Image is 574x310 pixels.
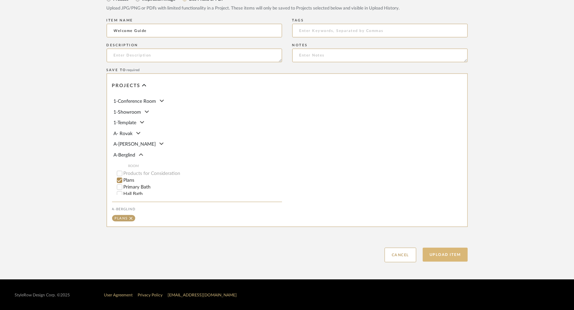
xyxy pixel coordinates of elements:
span: 1-Showroom [114,110,141,115]
label: Plans [124,178,282,183]
a: Privacy Policy [138,293,163,297]
div: Item name [107,18,282,22]
label: Hall Bath [124,192,282,196]
input: Enter Keywords, Separated by Commas [292,24,468,37]
div: Plans [115,217,128,220]
div: Tags [292,18,468,22]
div: A-Berglind [112,207,282,211]
label: Primary Bath [124,185,282,190]
span: 1-Conference Room [114,99,156,104]
span: A-[PERSON_NAME] [114,142,156,147]
div: Description [107,43,282,47]
a: [EMAIL_ADDRESS][DOMAIN_NAME] [168,293,237,297]
span: A-Berglind [114,153,136,158]
a: User Agreement [104,293,133,297]
span: ROOM [128,163,282,169]
button: Upload Item [423,248,468,262]
div: StyleRow Design Corp. ©2025 [15,293,70,298]
span: A- Rovak [114,131,133,136]
div: Save To [107,68,468,72]
button: Cancel [385,248,416,262]
span: required [126,68,140,72]
div: Upload JPG/PNG or PDFs with limited functionality in a Project. These items will only be saved to... [107,5,468,12]
div: Notes [292,43,468,47]
span: 1-Template [114,120,137,125]
input: Enter Name [107,24,282,37]
span: Projects [112,83,140,89]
